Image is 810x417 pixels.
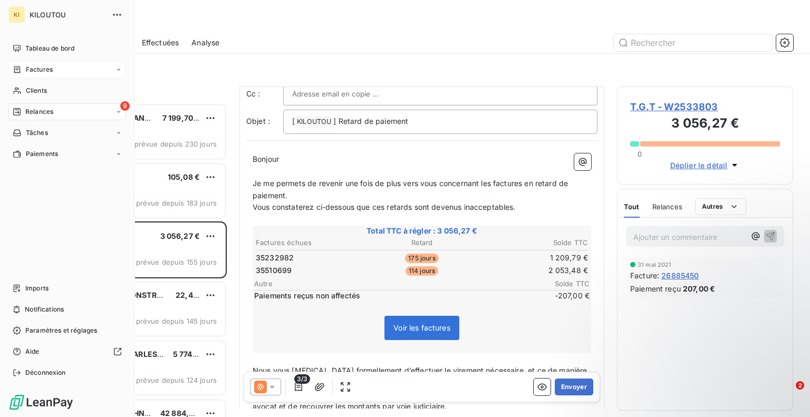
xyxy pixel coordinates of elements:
[638,261,672,268] span: 31 mai 2021
[478,265,589,276] td: 2 053,48 €
[254,290,524,301] span: Paiements reçus non affectés
[478,237,589,248] th: Solde TTC
[253,179,570,200] span: Je me permets de revenir une fois de plus vers vous concernant les factures en retard de paiement.
[173,350,212,358] span: 5 774,49 €
[8,40,126,57] a: Tableau de bord
[176,290,205,299] span: 22,46 €
[667,159,744,171] button: Déplier le détail
[30,11,105,19] span: KILOUTOU
[25,368,66,377] span: Déconnexion
[26,149,58,159] span: Paiements
[136,317,217,325] span: prévue depuis 145 jours
[8,322,126,339] a: Paramètres et réglages
[26,86,47,95] span: Clients
[25,347,40,356] span: Aide
[51,103,227,417] div: grid
[26,65,53,74] span: Factures
[683,283,715,294] span: 207,00 €
[136,199,217,207] span: prévue depuis 183 jours
[614,34,772,51] input: Rechercher
[796,381,804,390] span: 2
[191,37,219,48] span: Analyse
[255,237,365,248] th: Factures échues
[670,160,728,171] span: Déplier le détail
[295,116,333,128] span: KILOUTOU
[774,381,799,406] iframe: Intercom live chat
[652,202,682,211] span: Relances
[630,283,681,294] span: Paiement reçu
[74,350,204,358] span: SCI ATELIERS D'ARLES IMMOBILIER
[25,305,64,314] span: Notifications
[254,279,526,288] span: Autre
[599,315,810,389] iframe: Intercom notifications message
[253,202,516,211] span: Vous constaterez ci-dessous que ces retards sont devenus inacceptables.
[8,280,126,297] a: Imports
[25,284,49,293] span: Imports
[246,117,270,125] span: Objet :
[333,117,408,125] span: ] Retard de paiement
[253,154,279,163] span: Bonjour
[624,202,640,211] span: Tout
[136,376,217,384] span: prévue depuis 124 jours
[526,279,590,288] span: Solde TTC
[253,366,590,387] span: Nous vous [MEDICAL_DATA] formellement d’effectuer le virement nécessaire, et ce de manière immédi...
[162,113,200,122] span: 7 199,70 €
[120,101,130,111] span: 9
[8,61,126,78] a: Factures
[134,140,217,148] span: prévue depuis 230 jours
[292,86,406,102] input: Adresse email en copie ...
[136,258,217,266] span: prévue depuis 155 jours
[406,266,438,276] span: 114 jours
[254,226,590,236] span: Total TTC à régler : 3 056,27 €
[8,343,126,360] a: Aide
[256,265,292,276] span: 35510699
[405,254,438,263] span: 175 jours
[8,124,126,141] a: Tâches
[630,100,780,114] span: T.G.T - W2533803
[294,374,310,384] span: 3/3
[8,394,74,411] img: Logo LeanPay
[256,253,294,263] span: 35232982
[25,44,74,53] span: Tableau de bord
[246,89,283,99] label: Cc :
[638,150,642,158] span: 0
[142,37,179,48] span: Effectuées
[367,237,477,248] th: Retard
[26,128,48,138] span: Tâches
[393,323,450,332] span: Voir les factures
[292,117,295,125] span: [
[478,252,589,264] td: 1 209,79 €
[25,107,53,117] span: Relances
[25,326,97,335] span: Paramètres et réglages
[630,270,659,281] span: Facture :
[8,103,126,120] a: 9Relances
[630,114,780,135] h3: 3 056,27 €
[160,231,200,240] span: 3 056,27 €
[695,198,746,215] button: Autres
[8,82,126,99] a: Clients
[661,270,699,281] span: 26885450
[8,6,25,23] div: KI
[168,172,200,181] span: 105,08 €
[526,290,590,301] span: -207,00 €
[555,379,593,395] button: Envoyer
[8,146,126,162] a: Paiements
